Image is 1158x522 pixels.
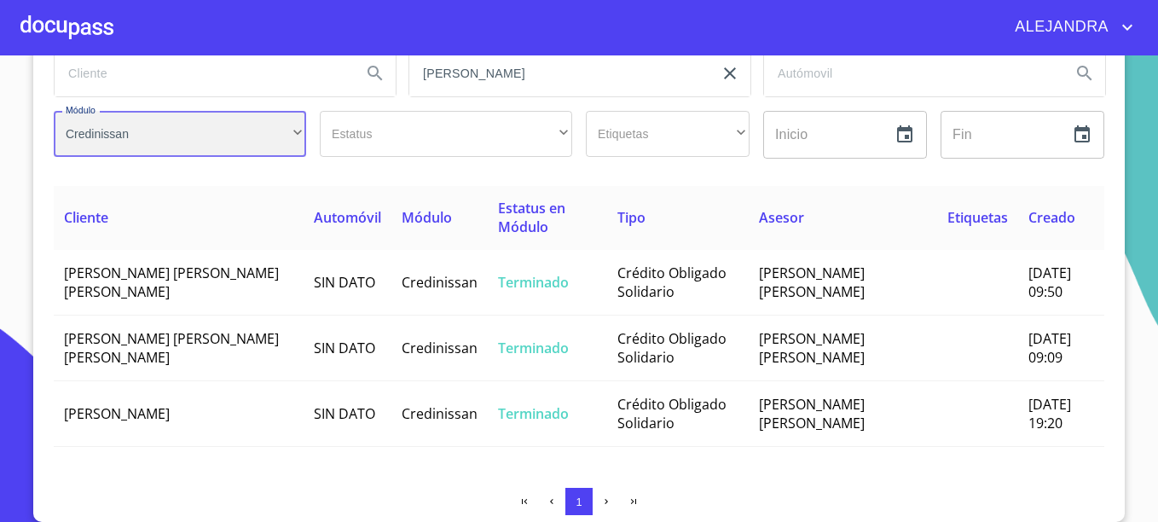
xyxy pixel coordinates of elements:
[617,395,727,432] span: Crédito Obligado Solidario
[947,208,1008,227] span: Etiquetas
[1028,208,1075,227] span: Creado
[314,273,375,292] span: SIN DATO
[1064,53,1105,94] button: Search
[1028,264,1071,301] span: [DATE] 09:50
[1002,14,1138,41] button: account of current user
[320,111,572,157] div: ​
[498,404,569,423] span: Terminado
[54,111,306,157] div: Credinissan
[314,404,375,423] span: SIN DATO
[586,111,750,157] div: ​
[498,273,569,292] span: Terminado
[64,404,170,423] span: [PERSON_NAME]
[764,50,1057,96] input: search
[402,404,478,423] span: Credinissan
[64,208,108,227] span: Cliente
[617,329,727,367] span: Crédito Obligado Solidario
[402,273,478,292] span: Credinissan
[55,50,348,96] input: search
[617,208,646,227] span: Tipo
[64,329,279,367] span: [PERSON_NAME] [PERSON_NAME] [PERSON_NAME]
[64,264,279,301] span: [PERSON_NAME] [PERSON_NAME] [PERSON_NAME]
[576,496,582,508] span: 1
[709,53,750,94] button: clear input
[1028,329,1071,367] span: [DATE] 09:09
[314,208,381,227] span: Automóvil
[1028,395,1071,432] span: [DATE] 19:20
[355,53,396,94] button: Search
[759,208,804,227] span: Asesor
[402,339,478,357] span: Credinissan
[1002,14,1117,41] span: ALEJANDRA
[402,208,452,227] span: Módulo
[314,339,375,357] span: SIN DATO
[617,264,727,301] span: Crédito Obligado Solidario
[409,50,703,96] input: search
[759,264,865,301] span: [PERSON_NAME] [PERSON_NAME]
[565,488,593,515] button: 1
[498,199,565,236] span: Estatus en Módulo
[498,339,569,357] span: Terminado
[759,329,865,367] span: [PERSON_NAME] [PERSON_NAME]
[759,395,865,432] span: [PERSON_NAME] [PERSON_NAME]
